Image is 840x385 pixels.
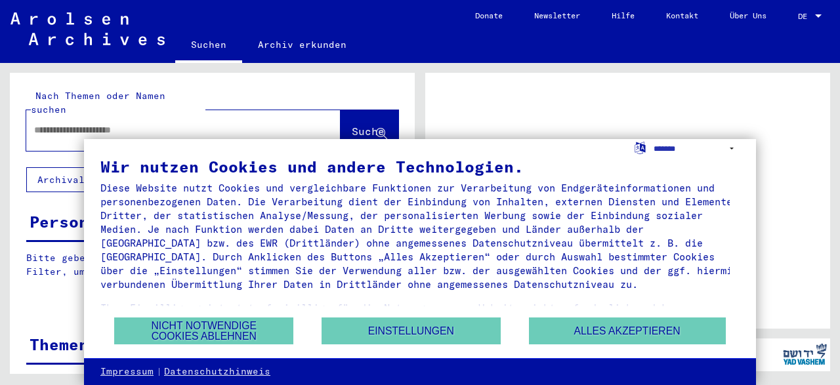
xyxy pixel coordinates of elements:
p: Bitte geben Sie einen Suchbegriff ein oder nutzen Sie die Filter, um Suchertreffer zu erhalten. [26,251,398,279]
div: Personen [30,210,108,233]
a: Datenschutzhinweis [164,365,270,378]
button: Nicht notwendige Cookies ablehnen [114,317,293,344]
a: Suchen [175,29,242,63]
span: DE [798,12,812,21]
mat-label: Nach Themen oder Namen suchen [31,90,165,115]
button: Alles akzeptieren [529,317,726,344]
select: Sprache auswählen [654,139,740,158]
label: Sprache auswählen [633,141,647,153]
button: Archival tree units [26,167,165,192]
div: Themen [30,333,89,356]
img: Arolsen_neg.svg [10,12,165,45]
a: Archiv erkunden [242,29,362,60]
a: Impressum [100,365,154,378]
img: yv_logo.png [780,338,829,371]
div: Diese Website nutzt Cookies und vergleichbare Funktionen zur Verarbeitung von Endgeräteinformatio... [100,181,740,291]
button: Suche [341,110,398,151]
span: Suche [352,125,385,138]
div: Wir nutzen Cookies und andere Technologien. [100,159,740,174]
button: Einstellungen [322,317,501,344]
